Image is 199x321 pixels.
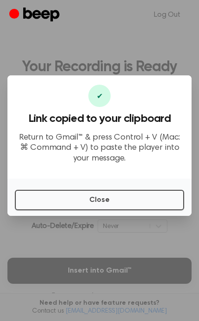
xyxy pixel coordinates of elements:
button: Close [15,190,184,210]
a: Beep [9,6,62,24]
div: ✔ [88,85,111,107]
p: Return to Gmail™ & press Control + V (Mac: ⌘ Command + V) to paste the player into your message. [15,133,184,164]
h3: Link copied to your clipboard [15,113,184,125]
a: Log Out [145,4,190,26]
